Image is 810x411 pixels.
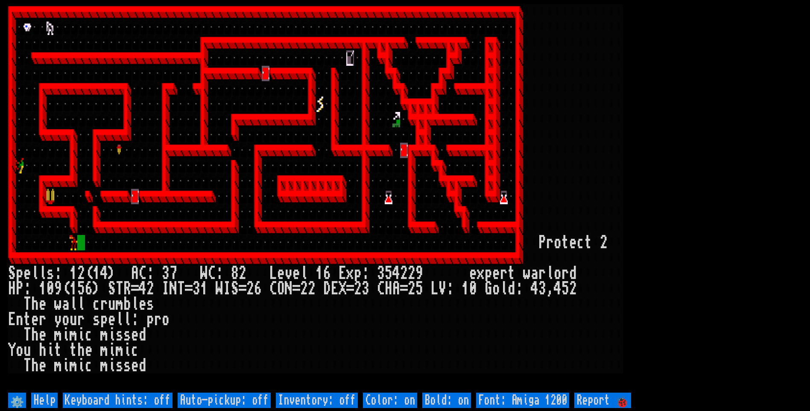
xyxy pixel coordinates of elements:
div: t [561,235,569,250]
div: 2 [600,235,608,250]
div: 3 [362,281,369,297]
div: p [146,312,154,327]
div: I [162,281,170,297]
div: d [508,281,515,297]
div: e [39,327,47,343]
div: W [200,266,208,281]
div: m [54,327,62,343]
input: Report 🐞 [574,393,631,408]
div: T [23,297,31,312]
div: S [231,281,239,297]
div: 3 [162,266,170,281]
div: 6 [323,266,331,281]
div: s [146,297,154,312]
div: r [546,235,554,250]
div: H [385,281,392,297]
div: X [339,281,346,297]
div: h [31,297,39,312]
div: , [546,281,554,297]
div: = [239,281,246,297]
div: C [269,281,277,297]
div: 6 [254,281,262,297]
div: C [377,281,385,297]
div: 5 [385,266,392,281]
div: h [77,343,85,358]
div: i [108,327,116,343]
div: 6 [85,281,93,297]
div: m [100,327,108,343]
div: 1 [70,281,77,297]
div: l [70,297,77,312]
div: t [508,266,515,281]
div: l [300,266,308,281]
div: A [131,266,139,281]
div: o [554,235,561,250]
div: 4 [392,266,400,281]
div: 0 [47,281,54,297]
div: 9 [415,266,423,281]
div: y [54,312,62,327]
div: m [116,297,123,312]
div: x [346,266,354,281]
div: 2 [569,281,577,297]
div: n [16,312,23,327]
div: 1 [316,266,323,281]
div: v [285,266,292,281]
div: 2 [77,266,85,281]
div: : [216,266,223,281]
div: D [323,281,331,297]
div: E [8,312,16,327]
div: s [123,358,131,373]
div: t [54,343,62,358]
div: s [47,266,54,281]
div: 1 [39,281,47,297]
div: c [85,358,93,373]
div: 1 [70,266,77,281]
div: e [292,266,300,281]
div: C [139,266,146,281]
div: S [108,281,116,297]
div: : [131,312,139,327]
div: e [569,235,577,250]
div: l [546,266,554,281]
div: 0 [469,281,477,297]
input: Keyboard hints: off [63,393,173,408]
div: i [123,343,131,358]
div: 4 [100,266,108,281]
div: i [62,327,70,343]
div: 2 [239,266,246,281]
div: r [39,312,47,327]
div: e [492,266,500,281]
input: Inventory: off [276,393,358,408]
div: r [154,312,162,327]
div: 2 [308,281,316,297]
div: O [277,281,285,297]
div: ( [85,266,93,281]
div: e [131,327,139,343]
div: e [23,266,31,281]
div: o [16,343,23,358]
div: : [54,266,62,281]
div: H [8,281,16,297]
div: h [31,327,39,343]
div: l [116,312,123,327]
div: p [354,266,362,281]
input: ⚙️ [8,393,26,408]
div: C [208,266,216,281]
div: 3 [377,266,385,281]
div: S [8,266,16,281]
div: c [85,327,93,343]
div: l [77,297,85,312]
div: 8 [231,266,239,281]
div: : [23,281,31,297]
div: l [31,266,39,281]
div: l [131,297,139,312]
div: 1 [93,266,100,281]
input: Help [31,393,58,408]
div: r [500,266,508,281]
input: Font: Amiga 1200 [476,393,569,408]
div: V [439,281,446,297]
div: c [577,235,585,250]
div: A [392,281,400,297]
div: e [85,343,93,358]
